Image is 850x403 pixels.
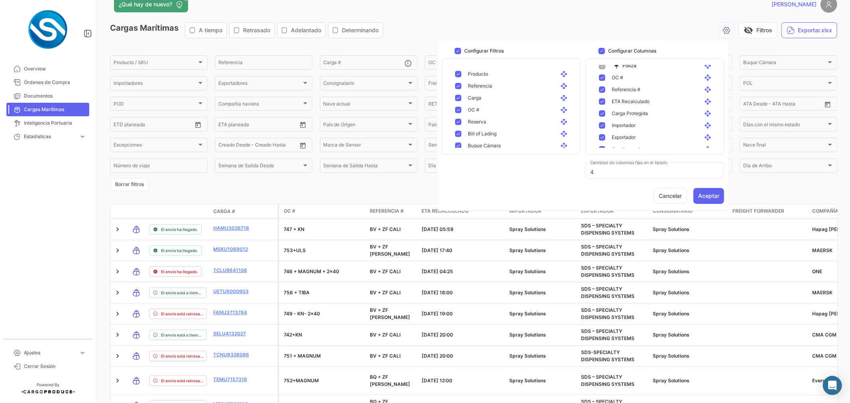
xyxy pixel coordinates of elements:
span: Spray Solutions [653,311,689,317]
span: Spray Solutions [509,378,546,383]
span: Spray Solutions [509,332,546,338]
a: SELU4132027 [213,330,255,337]
a: Overview [6,62,89,76]
a: Expand/Collapse Row [114,225,122,233]
input: Desde [218,123,233,128]
datatable-header-cell: ETA Recalculado [418,204,486,219]
div: Abrir Intercom Messenger [823,376,842,395]
button: Open calendar [192,119,204,131]
a: Órdenes de Compra [6,76,89,89]
span: Freight Forwarder [428,82,512,87]
span: Referencia [468,82,492,90]
span: Consignatario [324,82,407,87]
span: El envío ha llegado. [161,268,198,275]
span: [DATE] 05:59 [422,226,453,232]
span: Nave final [743,143,826,149]
a: TCNU8328096 [213,351,255,358]
datatable-header-cell: Consignatario [650,204,729,219]
span: Póliza [613,62,636,69]
a: Cargas Marítimas [6,103,89,116]
datatable-header-cell: OC # [279,204,367,219]
span: expand_more [79,349,86,356]
datatable-header-cell: Estado de Envio [146,208,210,215]
p: 747 + KN [284,226,363,233]
span: Retrasado [243,26,270,34]
span: MAERSK [812,247,832,253]
a: UETU8000903 [213,288,255,295]
span: BV + ZF ZOFIA [370,244,410,257]
a: Expand/Collapse Row [114,246,122,254]
button: Exportar.xlsx [781,22,837,38]
mat-icon: push_pin [613,62,622,69]
span: ONE [812,268,822,274]
span: Producto [468,70,488,78]
span: Spray Solutions [509,247,546,253]
mat-icon: open_with [704,98,714,105]
span: Semana de Salida Desde [218,164,302,170]
span: [DATE] 17:40 [422,247,452,253]
button: Cancelar [654,188,687,204]
span: Adelantado [291,26,321,34]
button: Determinando [328,23,383,38]
mat-icon: open_with [560,70,570,78]
span: visibility_off [744,25,753,35]
p: 756 + TIBA [284,289,363,296]
span: BQ + ZF ZOFIA [370,374,410,387]
span: [DATE] 12:00 [422,378,452,383]
button: A tiempo [185,23,226,38]
span: Buque Cámara [468,142,501,149]
span: Spray Solutions [509,226,546,232]
datatable-header-cell: Modo de Transporte [126,208,146,215]
span: Importadores [114,82,197,87]
datatable-header-cell: Póliza [258,208,278,215]
span: Spray Solutions [653,332,689,338]
input: Creado Hasta [256,143,294,149]
p: 746 + MAGNUM + 2x40 [284,268,363,275]
a: FANU3713784 [213,309,255,316]
span: OC # [612,74,623,81]
a: MSKU1069012 [213,246,255,253]
span: [PERSON_NAME] [771,0,817,8]
mat-icon: open_with [560,94,570,102]
span: Spray Solutions [509,290,546,295]
mat-icon: open_with [704,122,714,129]
span: Producto / SKU [114,61,197,67]
span: OC # [284,207,295,215]
span: Referencia # [612,86,640,93]
span: El envío está retrasado. [161,378,203,384]
span: BV + ZF CALI [370,290,400,295]
span: El envío ha llegado. [161,247,198,254]
span: Órdenes de Compra [24,79,86,86]
span: Spray Solutions [653,353,689,359]
span: Freight Forwarder [732,207,784,215]
p: 749 - KN- 2x40 [284,310,363,317]
span: Spray Solutions [653,247,689,253]
span: expand_more [79,133,86,140]
span: SDS – SPECIALTY DISPENSING SYSTEMS [581,307,634,320]
span: Overview [24,65,86,72]
span: Referencia # [370,207,404,215]
h3: Configurar Filtros [464,47,504,55]
span: Spray Solutions [509,311,546,317]
a: Documentos [6,89,89,103]
button: Open calendar [822,98,834,110]
span: Estadísticas [24,133,76,140]
span: SDS – SPECIALTY DISPENSING SYSTEMS [581,265,634,278]
button: Open calendar [297,119,309,131]
span: [DATE] 19:00 [422,311,453,317]
mat-icon: open_with [560,118,570,125]
span: Importador [612,122,636,129]
a: Expand/Collapse Row [114,268,122,276]
button: Adelantado [277,23,325,38]
mat-icon: open_with [704,74,714,81]
a: Expand/Collapse Row [114,331,122,339]
h3: Cargas Marítimas [110,22,385,38]
span: POD [114,102,197,108]
input: ATA Desde [743,102,768,108]
mat-icon: open_with [704,134,714,141]
span: Buque Cámara [743,61,826,67]
span: BV + ZF CALI [370,226,400,232]
span: Ajustes [24,349,76,356]
span: Carga # [213,208,235,215]
span: POL [743,82,826,87]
